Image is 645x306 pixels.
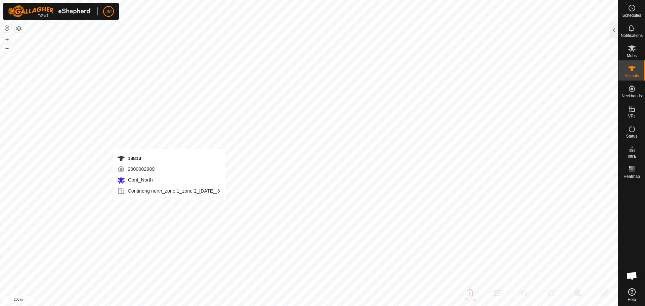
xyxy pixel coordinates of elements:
a: Privacy Policy [283,297,308,303]
span: Cont_North [126,177,153,183]
img: Gallagher Logo [8,5,92,17]
span: VPs [628,114,635,118]
span: Status [626,134,637,138]
button: Map Layers [15,24,23,33]
span: Animals [625,74,639,78]
button: Reset Map [3,24,11,32]
div: Continong north_zone 1_zone 2_[DATE]_3 [117,187,220,195]
span: Mobs [627,54,637,58]
div: 18813 [117,154,220,162]
span: Schedules [622,13,641,17]
span: Notifications [621,34,643,38]
span: JM [105,8,112,15]
div: Open chat [622,266,642,286]
a: Help [618,286,645,304]
span: Help [628,298,636,302]
span: Heatmap [623,174,640,178]
button: – [3,44,11,52]
button: + [3,35,11,43]
a: Contact Us [316,297,336,303]
span: Neckbands [621,94,642,98]
span: Infra [628,154,636,158]
div: 2000002989 [117,165,220,173]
